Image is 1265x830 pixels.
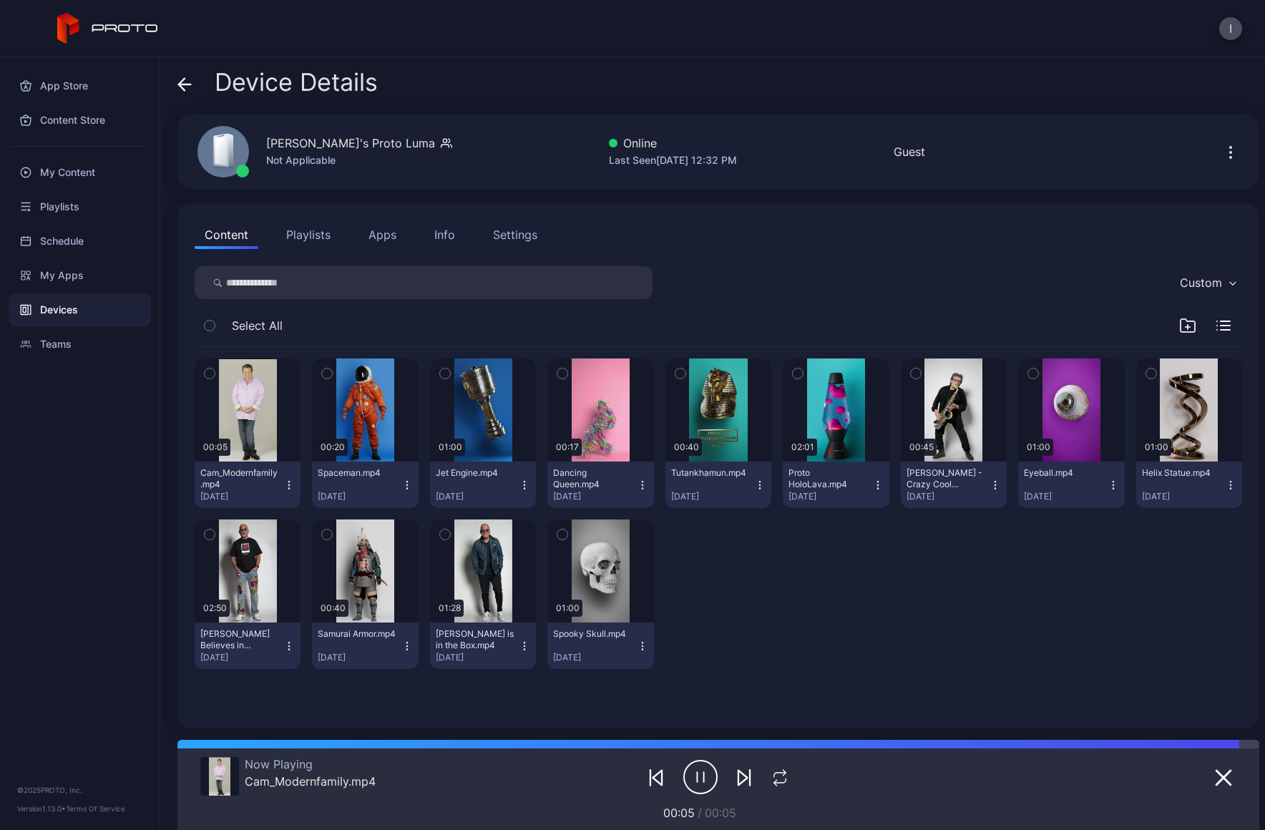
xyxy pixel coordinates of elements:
[430,462,536,508] button: Jet Engine.mp4[DATE]
[312,462,418,508] button: Spaceman.mp4[DATE]
[553,628,632,640] div: Spooky Skull.mp4
[1136,462,1242,508] button: Helix Statue.mp4[DATE]
[788,467,867,490] div: Proto HoloLava.mp4
[9,155,151,190] a: My Content
[436,652,519,663] div: [DATE]
[245,757,376,771] div: Now Playing
[195,462,301,508] button: Cam_Modernfamily.mp4[DATE]
[1142,467,1221,479] div: Helix Statue.mp4
[276,220,341,249] button: Playlists
[783,462,889,508] button: Proto HoloLava.mp4[DATE]
[907,467,985,490] div: Scott Page - Crazy Cool Technology.mp4
[9,224,151,258] a: Schedule
[430,622,536,669] button: [PERSON_NAME] is in the Box.mp4[DATE]
[318,491,401,502] div: [DATE]
[195,220,258,249] button: Content
[1219,17,1242,40] button: I
[195,622,301,669] button: [PERSON_NAME] Believes in Proto.mp4[DATE]
[245,774,376,788] div: Cam_Modernfamily.mp4
[312,622,418,669] button: Samurai Armor.mp4[DATE]
[609,135,737,152] div: Online
[318,628,396,640] div: Samurai Armor.mp4
[1018,462,1124,508] button: Eyeball.mp4[DATE]
[698,806,702,820] span: /
[436,628,514,651] div: Howie Mandel is in the Box.mp4
[9,69,151,103] a: App Store
[266,152,452,169] div: Not Applicable
[9,190,151,224] a: Playlists
[665,462,771,508] button: Tutankhamun.mp4[DATE]
[1024,491,1107,502] div: [DATE]
[200,652,283,663] div: [DATE]
[1173,266,1242,299] button: Custom
[788,491,871,502] div: [DATE]
[907,491,990,502] div: [DATE]
[609,152,737,169] div: Last Seen [DATE] 12:32 PM
[9,327,151,361] a: Teams
[547,462,653,508] button: Dancing Queen.mp4[DATE]
[894,143,925,160] div: Guest
[424,220,465,249] button: Info
[200,491,283,502] div: [DATE]
[232,317,283,334] span: Select All
[434,226,455,243] div: Info
[493,226,537,243] div: Settings
[9,258,151,293] a: My Apps
[266,135,435,152] div: [PERSON_NAME]'s Proto Luma
[318,652,401,663] div: [DATE]
[318,467,396,479] div: Spaceman.mp4
[483,220,547,249] button: Settings
[200,467,279,490] div: Cam_Modernfamily.mp4
[1142,491,1225,502] div: [DATE]
[200,628,279,651] div: Howie Mandel Believes in Proto.mp4
[436,491,519,502] div: [DATE]
[66,804,125,813] a: Terms Of Service
[553,652,636,663] div: [DATE]
[547,622,653,669] button: Spooky Skull.mp4[DATE]
[1180,275,1222,290] div: Custom
[553,467,632,490] div: Dancing Queen.mp4
[17,784,142,796] div: © 2025 PROTO, Inc.
[705,806,736,820] span: 00:05
[9,103,151,137] a: Content Store
[671,467,750,479] div: Tutankhamun.mp4
[1024,467,1103,479] div: Eyeball.mp4
[671,491,754,502] div: [DATE]
[553,491,636,502] div: [DATE]
[9,293,151,327] a: Devices
[17,804,66,813] span: Version 1.13.0 •
[901,462,1007,508] button: [PERSON_NAME] - Crazy Cool Technology.mp4[DATE]
[215,69,378,96] span: Device Details
[663,806,695,820] span: 00:05
[436,467,514,479] div: Jet Engine.mp4
[358,220,406,249] button: Apps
